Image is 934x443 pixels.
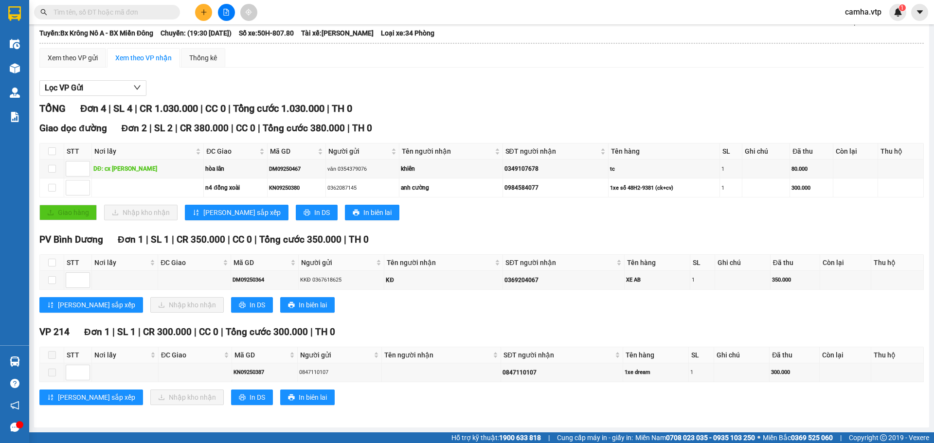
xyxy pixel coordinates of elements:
img: warehouse-icon [10,39,20,49]
span: sort-ascending [47,301,54,309]
span: Nơi lấy [94,146,194,157]
span: | [108,103,111,114]
b: Tuyến: Bx Krông Nô A - BX Miền Đông [39,29,153,37]
td: DM09250364 [231,271,298,290]
span: | [146,234,148,245]
button: downloadNhập kho nhận [150,390,224,405]
div: Xem theo VP gửi [48,53,98,63]
th: Còn lại [820,255,872,271]
span: ĐC Giao [161,257,221,268]
span: In biên lai [363,207,392,218]
span: | [254,234,257,245]
th: STT [64,255,92,271]
span: Cung cấp máy in - giấy in: [557,432,633,443]
span: message [10,423,19,432]
span: | [228,234,230,245]
span: Đơn 1 [84,326,110,337]
button: sort-ascending[PERSON_NAME] sắp xếp [39,390,143,405]
sup: 1 [899,4,906,11]
td: anh cường [399,178,503,197]
div: 300.000 [771,368,817,376]
td: khiên [399,159,503,178]
span: Chuyến: (19:30 [DATE]) [161,28,232,38]
span: CR 380.000 [180,123,229,134]
span: | [138,326,141,337]
span: printer [288,394,295,402]
span: In DS [314,207,330,218]
span: down [133,84,141,91]
span: Tổng cước 1.030.000 [233,103,324,114]
button: uploadGiao hàng [39,205,97,220]
span: printer [288,301,295,309]
span: [PERSON_NAME] sắp xếp [203,207,281,218]
span: | [347,123,350,134]
span: printer [353,209,359,217]
span: CC 0 [205,103,226,114]
span: CC 0 [233,234,252,245]
div: KKĐ 0367618625 [300,276,383,284]
div: Thống kê [189,53,217,63]
span: SĐT người nhận [505,146,599,157]
span: Tổng cước 300.000 [226,326,308,337]
span: Tên người nhận [384,350,491,360]
button: printerIn biên lai [280,390,335,405]
span: printer [239,301,246,309]
span: Mã GD [234,350,287,360]
div: 0847110107 [299,368,380,376]
div: Xem theo VP nhận [115,53,172,63]
button: Lọc VP Gửi [39,80,146,96]
span: notification [10,401,19,410]
span: SĐT người nhận [505,257,614,268]
span: Nơi lấy [94,257,148,268]
span: SL 1 [151,234,169,245]
div: 350.000 [772,276,818,284]
span: search [40,9,47,16]
span: TỔNG [39,103,66,114]
th: Tên hàng [609,143,720,159]
strong: 0708 023 035 - 0935 103 250 [666,434,755,442]
span: SĐT người nhận [503,350,613,360]
span: SL 4 [113,103,132,114]
span: ĐC Giao [206,146,257,157]
img: warehouse-icon [10,63,20,73]
span: SL 1 [117,326,136,337]
span: Tài xế: [PERSON_NAME] [301,28,374,38]
div: KN09250380 [269,184,324,192]
span: question-circle [10,379,19,388]
span: Miền Bắc [763,432,833,443]
span: printer [304,209,310,217]
span: | [221,326,223,337]
button: printerIn biên lai [280,297,335,313]
span: 1 [900,4,904,11]
span: SL 2 [154,123,173,134]
span: CR 350.000 [177,234,225,245]
th: Thu hộ [871,347,924,363]
span: Đơn 1 [118,234,144,245]
th: Tên hàng [623,347,689,363]
div: 0362087145 [327,184,397,192]
th: Còn lại [833,143,878,159]
span: aim [245,9,252,16]
span: Mã GD [233,257,288,268]
span: file-add [223,9,230,16]
button: printerIn DS [296,205,338,220]
th: Còn lại [820,347,871,363]
th: Thu hộ [871,255,924,271]
div: 300.000 [791,184,831,192]
span: Đơn 2 [122,123,147,134]
button: sort-ascending[PERSON_NAME] sắp xếp [39,297,143,313]
div: 1 [690,368,712,376]
div: 1 [721,165,740,173]
button: downloadNhập kho nhận [150,297,224,313]
th: STT [64,347,92,363]
span: Loại xe: 34 Phòng [381,28,434,38]
td: DM09250467 [268,159,326,178]
span: [PERSON_NAME] sắp xếp [58,300,135,310]
span: In biên lai [299,300,327,310]
span: Giao dọc đường [39,123,107,134]
div: 0984584077 [504,183,607,193]
span: TH 0 [352,123,372,134]
span: Tên người nhận [387,257,493,268]
img: logo-vxr [8,6,21,21]
span: | [310,326,313,337]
